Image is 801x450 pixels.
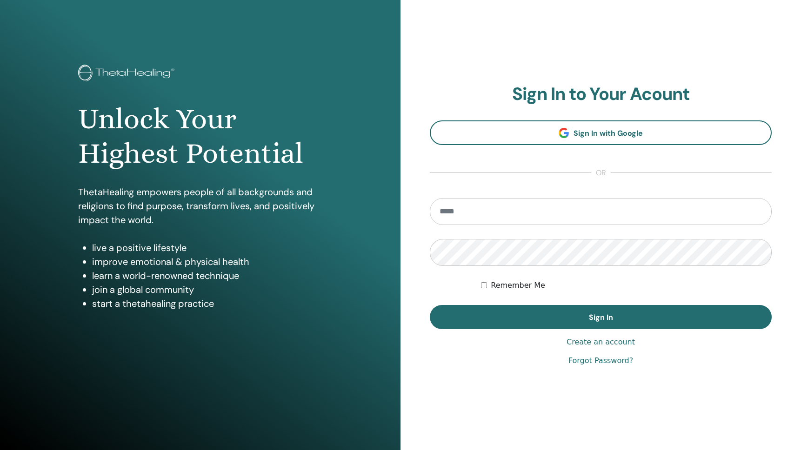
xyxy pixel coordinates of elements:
[92,283,322,297] li: join a global community
[78,102,322,171] h1: Unlock Your Highest Potential
[430,84,772,105] h2: Sign In to Your Acount
[568,355,633,366] a: Forgot Password?
[92,241,322,255] li: live a positive lifestyle
[591,167,611,179] span: or
[92,269,322,283] li: learn a world-renowned technique
[430,305,772,329] button: Sign In
[574,128,643,138] span: Sign In with Google
[430,120,772,145] a: Sign In with Google
[481,280,772,291] div: Keep me authenticated indefinitely or until I manually logout
[78,185,322,227] p: ThetaHealing empowers people of all backgrounds and religions to find purpose, transform lives, a...
[589,312,613,322] span: Sign In
[92,255,322,269] li: improve emotional & physical health
[567,337,635,348] a: Create an account
[92,297,322,311] li: start a thetahealing practice
[491,280,545,291] label: Remember Me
